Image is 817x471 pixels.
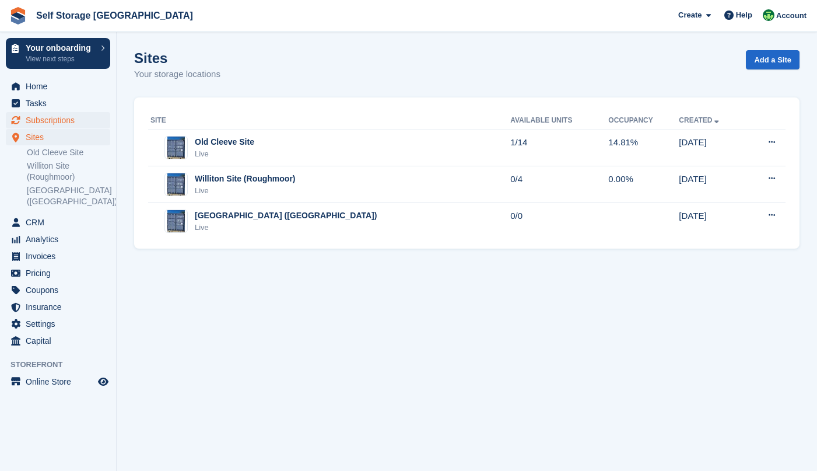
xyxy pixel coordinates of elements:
[96,375,110,389] a: Preview store
[6,299,110,315] a: menu
[195,148,254,160] div: Live
[736,9,752,21] span: Help
[26,231,96,247] span: Analytics
[6,374,110,390] a: menu
[9,7,27,25] img: stora-icon-8386f47178a22dfd0bd8f6a31ec36ba5ce8667c1dd55bd0f319d3a0aa187defe.svg
[6,38,110,69] a: Your onboarding View next steps
[167,210,185,233] img: Image of Williton Site (Station Road) site
[10,359,116,371] span: Storefront
[134,50,220,66] h1: Sites
[510,166,608,203] td: 0/4
[6,248,110,264] a: menu
[510,111,608,130] th: Available Units
[6,214,110,231] a: menu
[26,44,95,52] p: Your onboarding
[195,222,377,233] div: Live
[6,78,110,95] a: menu
[26,248,96,264] span: Invoices
[776,10,807,22] span: Account
[510,203,608,239] td: 0/0
[6,129,110,145] a: menu
[6,95,110,111] a: menu
[679,116,721,124] a: Created
[510,130,608,166] td: 1/14
[6,112,110,128] a: menu
[195,185,296,197] div: Live
[26,95,96,111] span: Tasks
[763,9,774,21] img: Mackenzie Wells
[26,112,96,128] span: Subscriptions
[746,50,800,69] a: Add a Site
[26,282,96,298] span: Coupons
[678,9,702,21] span: Create
[27,185,110,207] a: [GEOGRAPHIC_DATA] ([GEOGRAPHIC_DATA])
[27,161,110,183] a: Williton Site (Roughmoor)
[26,54,95,64] p: View next steps
[195,173,296,185] div: Williton Site (Roughmoor)
[6,333,110,349] a: menu
[195,136,254,148] div: Old Cleeve Site
[679,166,746,203] td: [DATE]
[148,111,510,130] th: Site
[6,231,110,247] a: menu
[167,136,185,159] img: Image of Old Cleeve Site site
[6,316,110,332] a: menu
[679,130,746,166] td: [DATE]
[26,333,96,349] span: Capital
[26,78,96,95] span: Home
[26,214,96,231] span: CRM
[134,68,220,81] p: Your storage locations
[31,6,198,25] a: Self Storage [GEOGRAPHIC_DATA]
[608,130,679,166] td: 14.81%
[608,111,679,130] th: Occupancy
[26,299,96,315] span: Insurance
[679,203,746,239] td: [DATE]
[26,129,96,145] span: Sites
[26,265,96,281] span: Pricing
[6,265,110,281] a: menu
[167,173,185,196] img: Image of Williton Site (Roughmoor) site
[26,374,96,390] span: Online Store
[195,210,377,222] div: [GEOGRAPHIC_DATA] ([GEOGRAPHIC_DATA])
[26,316,96,332] span: Settings
[608,166,679,203] td: 0.00%
[6,282,110,298] a: menu
[27,147,110,158] a: Old Cleeve Site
